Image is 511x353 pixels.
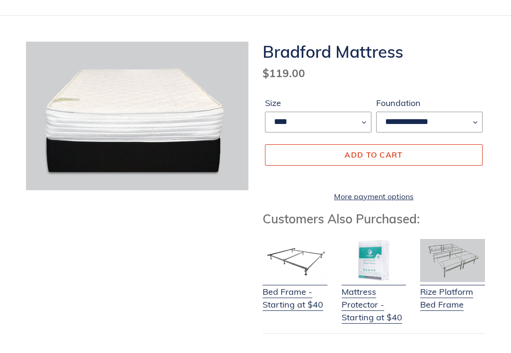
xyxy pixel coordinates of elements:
a: Rize Platform Bed Frame [420,274,485,311]
img: Mattress Protector [342,239,406,282]
a: Bed Frame - Starting at $40 [263,274,327,311]
span: Add to cart [344,150,403,159]
label: Size [265,97,371,109]
span: $119.00 [263,66,305,80]
a: Mattress Protector - Starting at $40 [342,274,406,324]
img: Bed Frame [263,239,327,282]
label: Foundation [376,97,483,109]
a: More payment options [265,191,483,202]
h1: Bradford Mattress [263,42,485,62]
h3: Customers Also Purchased: [263,212,485,226]
img: Adjustable Base [420,239,485,282]
button: Add to cart [265,144,483,165]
